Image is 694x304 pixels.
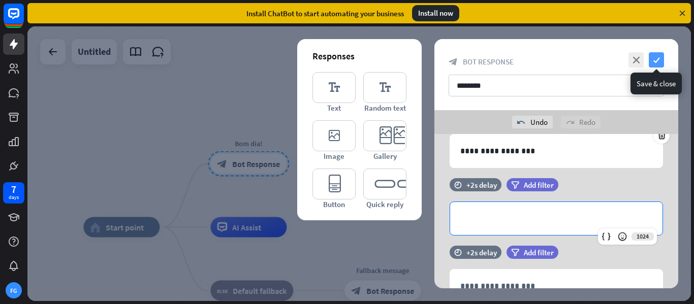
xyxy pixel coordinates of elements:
[512,116,553,128] div: Undo
[3,182,24,204] a: 7 days
[524,248,554,257] span: Add filter
[511,249,519,256] i: filter
[6,282,22,298] div: FG
[511,181,519,189] i: filter
[517,118,525,126] i: undo
[449,57,458,66] i: block_bot_response
[649,52,664,67] i: check
[463,57,514,66] span: Bot Response
[412,5,459,21] div: Install now
[454,249,462,256] i: time
[11,185,16,194] div: 7
[9,194,19,201] div: days
[246,9,404,18] div: Install ChatBot to start automating your business
[561,116,601,128] div: Redo
[566,118,574,126] i: redo
[454,181,462,188] i: time
[466,180,497,190] div: +2s delay
[524,180,554,190] span: Add filter
[466,248,497,257] div: +2s delay
[628,52,644,67] i: close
